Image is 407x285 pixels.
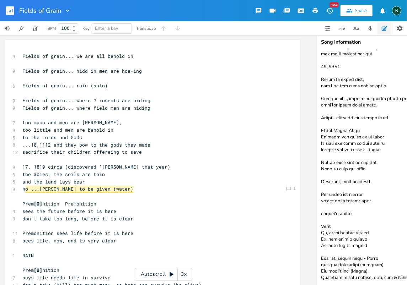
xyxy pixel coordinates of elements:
span: Prem nition [22,267,59,273]
span: don't take too long, before it is clear [22,215,133,222]
span: Prem nition Premonition [22,201,96,207]
button: Share [341,5,373,16]
span: Fields of grain... where field men are hiding [22,105,150,111]
div: New [330,2,339,7]
div: 1 [293,186,296,191]
div: Autoscroll [135,268,192,281]
button: B [392,2,401,19]
span: and the land lays bear [22,179,85,185]
span: Fields of grain... where ? insects are hiding [22,97,150,104]
span: Fields of grain... we are all behold'in [22,53,133,59]
span: to the Lords and Gods [22,134,82,141]
span: ...10,1112 and they bow to the gods they made [22,142,150,148]
span: sees the future before it is here [22,208,116,214]
span: [U] [34,267,42,273]
span: 17, 1819 circa (discovered '[PERSON_NAME] that year) [22,164,170,170]
span: Fields of Grain [19,7,61,14]
span: Fields of grain... rain (solo) [22,82,108,89]
span: Fields of grain... hidd'in men are hoe-ing [22,68,142,74]
span: n [22,186,133,192]
span: too little and men are behold'in [22,127,113,133]
div: Share [355,7,367,14]
span: too much and men are [PERSON_NAME], [22,119,122,126]
div: 3x [178,268,191,281]
span: sacrifice their children offereing to save [22,149,142,155]
span: Premonition sees life before it is here [22,230,133,236]
span: says life needs life to survive [22,274,111,281]
span: sees life, now, and is very clear [22,237,116,244]
div: BruCe [392,6,401,15]
span: RAIN [22,252,34,259]
span: Enter a key [95,25,118,32]
div: Key [82,26,90,31]
span: [O] [34,201,42,207]
div: BPM [48,27,56,31]
div: Transpose [136,26,156,31]
span: the 30ies, the soils are thin [22,171,105,177]
button: New [322,4,337,17]
span: o ...[PERSON_NAME] to be given (water) [25,186,133,193]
